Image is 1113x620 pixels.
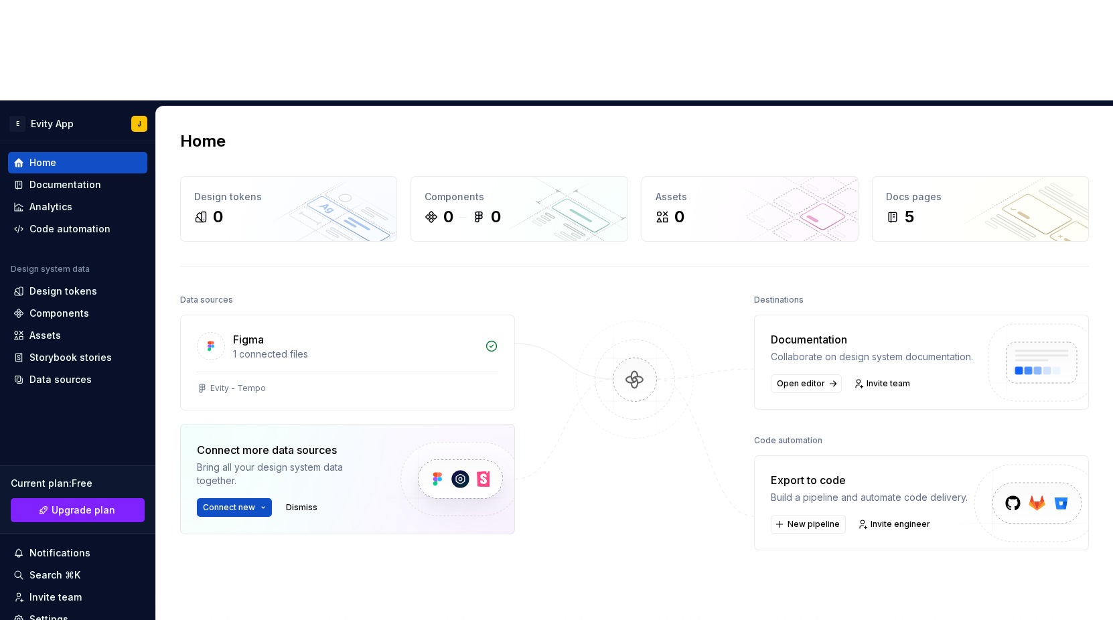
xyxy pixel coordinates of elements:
[777,378,825,389] span: Open editor
[52,503,115,517] span: Upgrade plan
[771,374,842,393] a: Open editor
[8,174,147,196] a: Documentation
[29,307,89,320] div: Components
[29,285,97,298] div: Design tokens
[137,119,141,129] div: J
[180,131,226,152] h2: Home
[642,176,859,242] a: Assets0
[491,206,501,228] div: 0
[905,206,914,228] div: 5
[8,218,147,240] a: Code automation
[771,472,968,488] div: Export to code
[411,176,627,242] a: Components00
[3,109,153,138] button: EEvity AppJ
[286,502,317,513] span: Dismiss
[197,498,272,517] button: Connect new
[280,498,323,517] button: Dismiss
[29,222,110,236] div: Code automation
[8,281,147,302] a: Design tokens
[29,591,82,604] div: Invite team
[233,331,264,347] div: Figma
[850,374,916,393] a: Invite team
[194,190,383,204] div: Design tokens
[867,378,910,389] span: Invite team
[197,461,378,487] div: Bring all your design system data together.
[197,442,378,458] div: Connect more data sources
[8,587,147,608] a: Invite team
[29,156,56,169] div: Home
[8,347,147,368] a: Storybook stories
[8,303,147,324] a: Components
[8,325,147,346] a: Assets
[180,315,515,410] a: Figma1 connected filesEvity - Tempo
[656,190,844,204] div: Assets
[771,491,968,504] div: Build a pipeline and automate code delivery.
[8,152,147,173] a: Home
[8,369,147,390] a: Data sources
[213,206,223,228] div: 0
[771,350,973,364] div: Collaborate on design system documentation.
[31,117,74,131] div: Evity App
[9,116,25,132] div: E
[29,178,101,191] div: Documentation
[886,190,1075,204] div: Docs pages
[443,206,453,228] div: 0
[872,176,1089,242] a: Docs pages5
[210,383,266,394] div: Evity - Tempo
[11,498,145,522] a: Upgrade plan
[29,568,80,582] div: Search ⌘K
[11,477,145,490] div: Current plan : Free
[29,329,61,342] div: Assets
[8,542,147,564] button: Notifications
[754,431,822,450] div: Code automation
[871,519,930,530] span: Invite engineer
[29,373,92,386] div: Data sources
[180,176,397,242] a: Design tokens0
[425,190,613,204] div: Components
[854,515,936,534] a: Invite engineer
[203,502,255,513] span: Connect new
[29,546,90,560] div: Notifications
[180,291,233,309] div: Data sources
[674,206,684,228] div: 0
[771,331,973,347] div: Documentation
[11,264,90,275] div: Design system data
[754,291,804,309] div: Destinations
[8,196,147,218] a: Analytics
[788,519,840,530] span: New pipeline
[29,351,112,364] div: Storybook stories
[8,564,147,586] button: Search ⌘K
[233,347,477,361] div: 1 connected files
[771,515,846,534] button: New pipeline
[29,200,72,214] div: Analytics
